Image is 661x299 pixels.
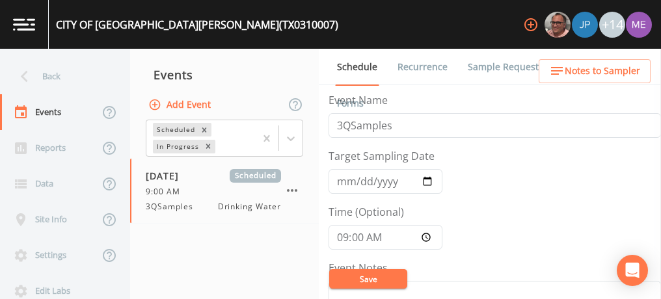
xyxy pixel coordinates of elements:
[565,63,640,79] span: Notes to Sampler
[153,123,197,136] div: Scheduled
[201,140,215,153] div: Remove In Progress
[561,49,617,85] a: COC Details
[329,148,435,164] label: Target Sampling Date
[218,201,281,213] span: Drinking Water
[335,85,366,122] a: Forms
[329,260,388,276] label: Event Notes
[146,186,188,198] span: 9:00 AM
[571,12,599,38] div: Joshua gere Paul
[539,59,651,83] button: Notes to Sampler
[329,204,404,220] label: Time (Optional)
[545,12,571,38] img: e2d790fa78825a4bb76dcb6ab311d44c
[146,93,216,117] button: Add Event
[599,12,625,38] div: +14
[335,49,379,86] a: Schedule
[146,201,201,213] span: 3QSamples
[329,92,388,108] label: Event Name
[56,17,338,32] div: CITY OF [GEOGRAPHIC_DATA][PERSON_NAME] (TX0310007)
[329,269,407,289] button: Save
[544,12,571,38] div: Mike Franklin
[13,18,35,31] img: logo
[572,12,598,38] img: 41241ef155101aa6d92a04480b0d0000
[130,159,319,224] a: [DATE]Scheduled9:00 AM3QSamplesDrinking Water
[617,255,648,286] div: Open Intercom Messenger
[466,49,545,85] a: Sample Requests
[396,49,450,85] a: Recurrence
[230,169,281,183] span: Scheduled
[153,140,201,153] div: In Progress
[626,12,652,38] img: d4d65db7c401dd99d63b7ad86343d265
[130,58,319,91] div: Events
[197,123,211,136] div: Remove Scheduled
[146,169,188,183] span: [DATE]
